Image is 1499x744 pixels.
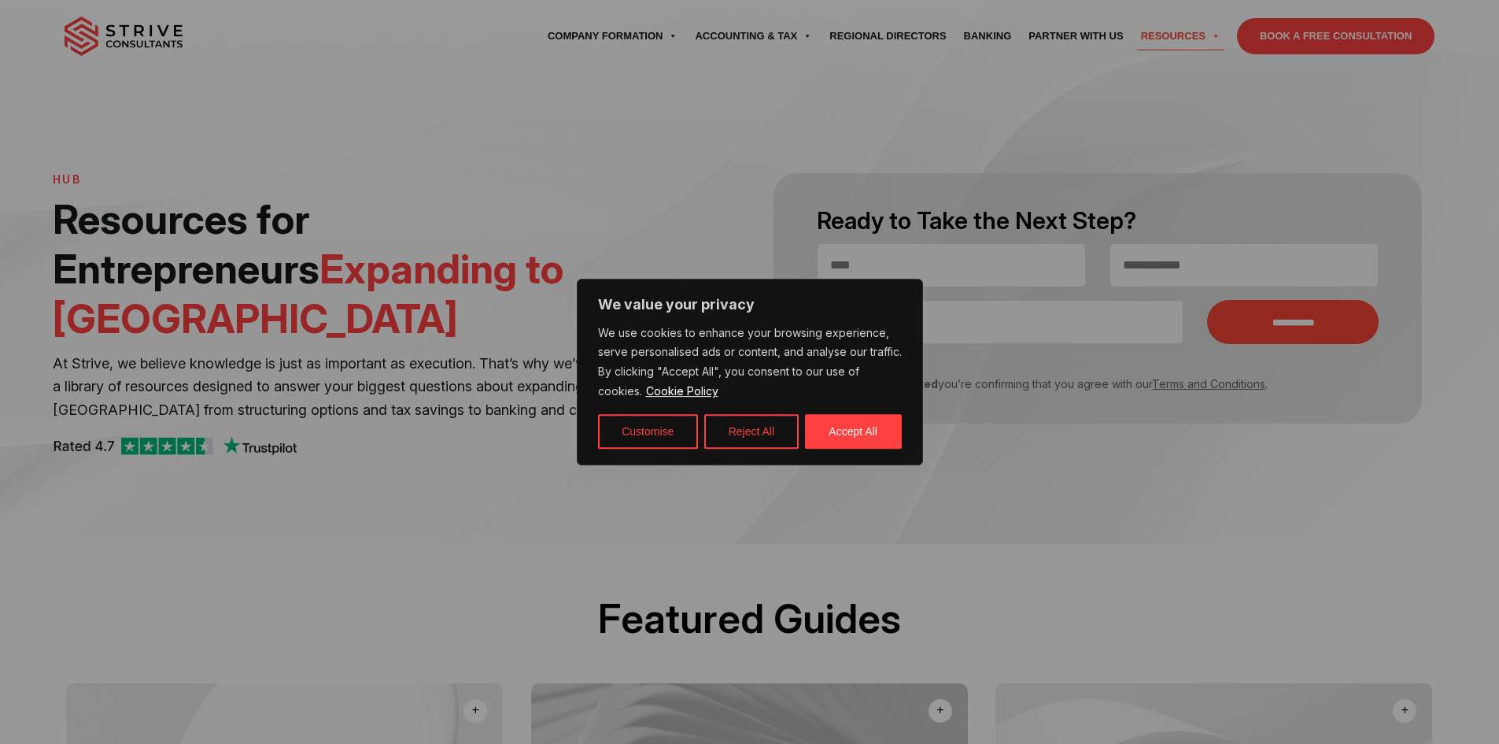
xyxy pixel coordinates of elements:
[805,414,902,449] button: Accept All
[645,383,719,398] a: Cookie Policy
[577,279,923,466] div: We value your privacy
[598,295,902,314] p: We value your privacy
[598,414,698,449] button: Customise
[598,324,902,402] p: We use cookies to enhance your browsing experience, serve personalised ads or content, and analys...
[704,414,799,449] button: Reject All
